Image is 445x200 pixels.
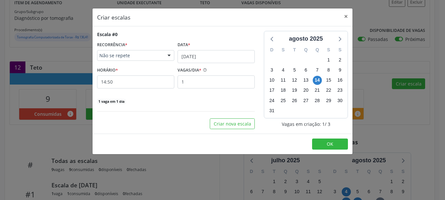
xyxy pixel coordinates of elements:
[279,66,288,75] span: segunda-feira, 4 de agosto de 2025
[267,66,276,75] span: domingo, 3 de agosto de 2025
[97,31,118,38] div: Escala #0
[339,8,352,24] button: Close
[290,76,299,85] span: terça-feira, 12 de agosto de 2025
[99,52,161,59] span: Não se repete
[97,75,174,88] input: 00:00
[323,45,334,55] div: S
[264,121,348,127] div: Vagas em criação: 1
[286,34,325,43] div: agosto 2025
[327,141,333,147] span: OK
[290,66,299,75] span: terça-feira, 5 de agosto de 2025
[313,86,322,95] span: quinta-feira, 21 de agosto de 2025
[301,86,310,95] span: quarta-feira, 20 de agosto de 2025
[301,66,310,75] span: quarta-feira, 6 de agosto de 2025
[97,13,130,21] h5: Criar escalas
[97,40,127,50] label: RECORRÊNCIA
[313,96,322,105] span: quinta-feira, 28 de agosto de 2025
[290,86,299,95] span: terça-feira, 19 de agosto de 2025
[313,66,322,75] span: quinta-feira, 7 de agosto de 2025
[178,65,201,75] label: VAGAS/DIA
[311,45,323,55] div: Q
[290,96,299,105] span: terça-feira, 26 de agosto de 2025
[334,45,346,55] div: S
[178,40,190,50] label: Data
[301,76,310,85] span: quarta-feira, 13 de agosto de 2025
[97,65,118,75] label: HORÁRIO
[279,96,288,105] span: segunda-feira, 25 de agosto de 2025
[201,65,207,72] ion-icon: help circle outline
[336,55,345,64] span: sábado, 2 de agosto de 2025
[324,86,333,95] span: sexta-feira, 22 de agosto de 2025
[279,86,288,95] span: segunda-feira, 18 de agosto de 2025
[313,76,322,85] span: quinta-feira, 14 de agosto de 2025
[279,76,288,85] span: segunda-feira, 11 de agosto de 2025
[289,45,300,55] div: T
[267,76,276,85] span: domingo, 10 de agosto de 2025
[325,121,330,127] span: / 3
[336,96,345,105] span: sábado, 30 de agosto de 2025
[267,106,276,115] span: domingo, 31 de agosto de 2025
[278,45,289,55] div: S
[324,55,333,64] span: sexta-feira, 1 de agosto de 2025
[266,45,278,55] div: D
[267,96,276,105] span: domingo, 24 de agosto de 2025
[178,50,255,63] input: Selecione uma data
[336,76,345,85] span: sábado, 16 de agosto de 2025
[324,76,333,85] span: sexta-feira, 15 de agosto de 2025
[336,86,345,95] span: sábado, 23 de agosto de 2025
[97,99,126,104] span: 1 vaga em 1 dia
[324,66,333,75] span: sexta-feira, 8 de agosto de 2025
[210,118,255,129] button: Criar nova escala
[336,66,345,75] span: sábado, 9 de agosto de 2025
[312,139,348,150] button: OK
[267,86,276,95] span: domingo, 17 de agosto de 2025
[324,96,333,105] span: sexta-feira, 29 de agosto de 2025
[300,45,312,55] div: Q
[301,96,310,105] span: quarta-feira, 27 de agosto de 2025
